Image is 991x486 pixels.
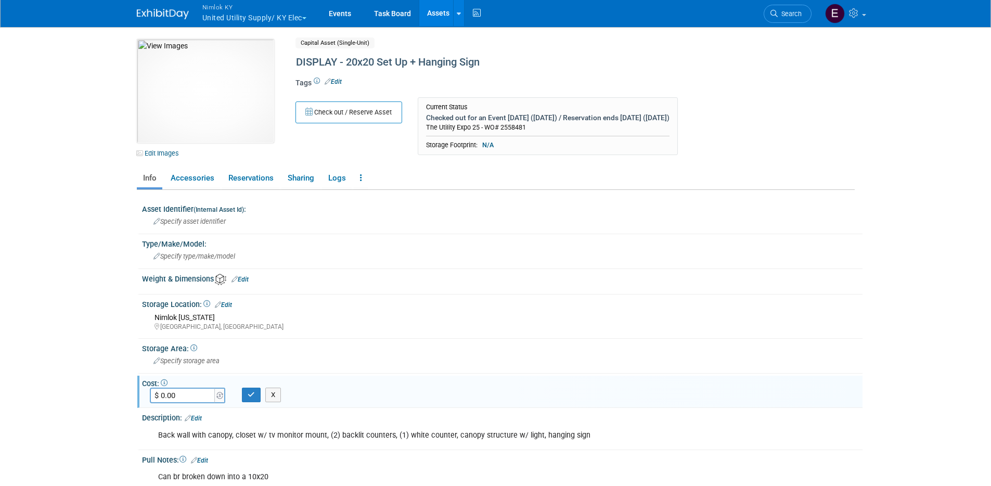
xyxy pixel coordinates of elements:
[155,323,855,331] div: [GEOGRAPHIC_DATA], [GEOGRAPHIC_DATA]
[222,169,279,187] a: Reservations
[426,103,670,111] div: Current Status
[265,388,281,402] button: X
[292,53,769,72] div: DISPLAY - 20x20 Set Up + Hanging Sign
[825,4,845,23] img: Elizabeth Griffin
[426,123,526,131] span: The Utility Expo 25 - WO# 2558481
[142,236,863,249] div: Type/Make/Model:
[426,140,670,150] div: Storage Footprint:
[764,5,812,23] a: Search
[151,425,727,446] div: Back wall with canopy, closet w/ tv monitor mount, (2) backlit counters, (1) white counter, canop...
[281,169,320,187] a: Sharing
[142,344,197,353] span: Storage Area:
[142,271,863,285] div: Weight & Dimensions
[142,201,863,214] div: Asset Identifier :
[185,415,202,422] a: Edit
[137,169,162,187] a: Info
[295,37,375,48] span: Capital Asset (Single-Unit)
[231,276,249,283] a: Edit
[137,9,189,19] img: ExhibitDay
[164,169,220,187] a: Accessories
[322,169,352,187] a: Logs
[426,113,670,122] div: Checked out for an Event [DATE] ([DATE]) / Reservation ends [DATE] ([DATE])
[194,206,244,213] small: (Internal Asset Id)
[202,2,306,12] span: Nimlok KY
[191,457,208,464] a: Edit
[142,297,863,310] div: Storage Location:
[153,218,226,225] span: Specify asset identifier
[295,78,769,95] div: Tags
[215,301,232,309] a: Edit
[215,274,226,285] img: Asset Weight and Dimensions
[137,147,183,160] a: Edit Images
[155,313,215,322] span: Nimlok [US_STATE]
[142,452,863,466] div: Pull Notes:
[295,101,402,123] button: Check out / Reserve Asset
[142,376,863,389] div: Cost:
[479,140,497,150] span: N/A
[153,357,220,365] span: Specify storage area
[137,39,274,143] img: View Images
[325,78,342,85] a: Edit
[778,10,802,18] span: Search
[153,252,235,260] span: Specify type/make/model
[142,410,863,424] div: Description:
